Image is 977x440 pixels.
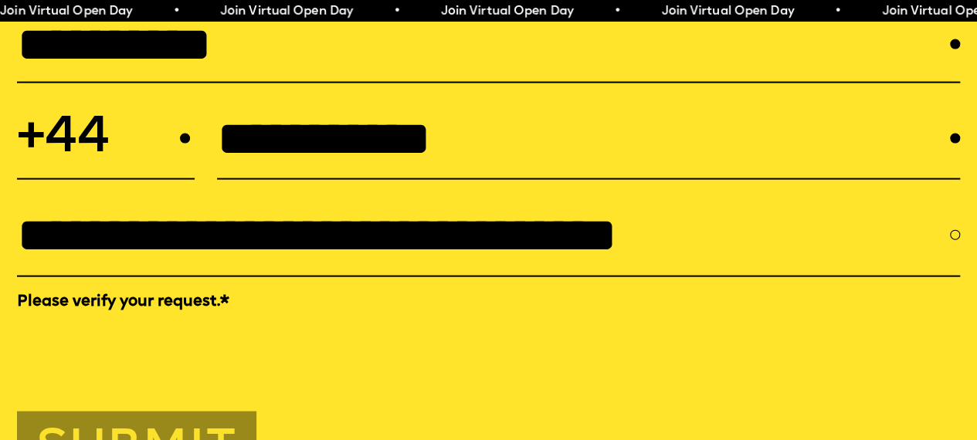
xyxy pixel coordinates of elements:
span: • [378,5,385,18]
iframe: reCAPTCHA [17,317,252,377]
span: • [819,5,826,18]
label: Please verify your request. [17,292,960,313]
span: • [599,5,606,18]
span: • [158,5,165,18]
